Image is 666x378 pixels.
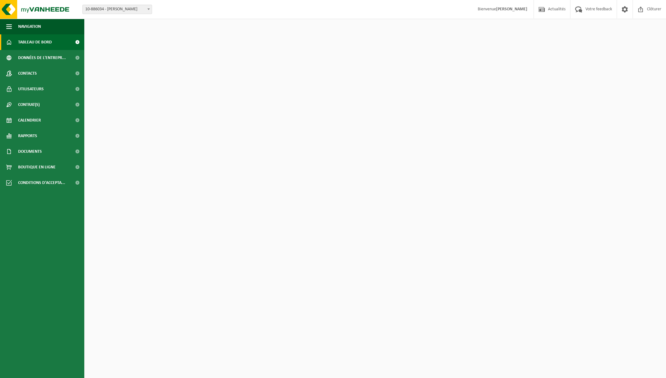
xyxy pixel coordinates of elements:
span: Tableau de bord [18,34,52,50]
strong: [PERSON_NAME] [496,7,527,12]
span: Rapports [18,128,37,144]
span: Données de l'entrepr... [18,50,66,66]
span: Utilisateurs [18,81,44,97]
span: Contacts [18,66,37,81]
span: Calendrier [18,112,41,128]
span: 10-886034 - ROSIER - MOUSTIER [82,5,152,14]
span: Navigation [18,19,41,34]
span: Documents [18,144,42,159]
span: 10-886034 - ROSIER - MOUSTIER [83,5,152,14]
span: Boutique en ligne [18,159,56,175]
span: Contrat(s) [18,97,40,112]
span: Conditions d'accepta... [18,175,65,191]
